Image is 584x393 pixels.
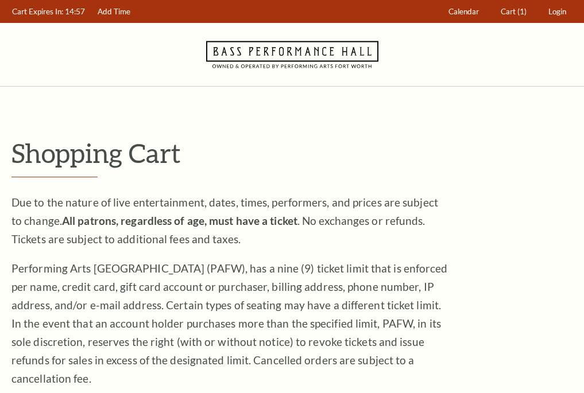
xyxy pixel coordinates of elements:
[12,7,63,16] span: Cart Expires In:
[92,1,136,23] a: Add Time
[517,7,527,16] span: (1)
[496,1,532,23] a: Cart (1)
[11,138,573,168] p: Shopping Cart
[501,7,516,16] span: Cart
[65,7,85,16] span: 14:57
[11,259,448,388] p: Performing Arts [GEOGRAPHIC_DATA] (PAFW), has a nine (9) ticket limit that is enforced per name, ...
[548,7,566,16] span: Login
[443,1,485,23] a: Calendar
[11,196,438,246] span: Due to the nature of live entertainment, dates, times, performers, and prices are subject to chan...
[62,214,297,227] strong: All patrons, regardless of age, must have a ticket
[543,1,572,23] a: Login
[448,7,479,16] span: Calendar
